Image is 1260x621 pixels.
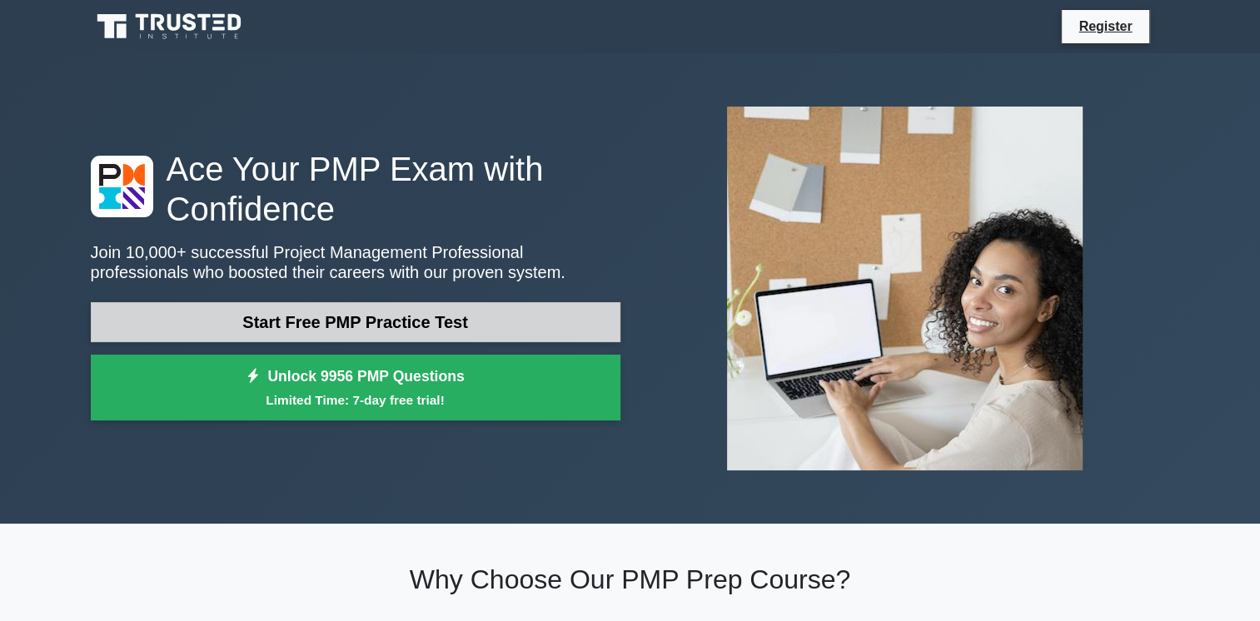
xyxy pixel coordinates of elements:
[91,149,620,229] h1: Ace Your PMP Exam with Confidence
[112,390,600,410] small: Limited Time: 7-day free trial!
[91,355,620,421] a: Unlock 9956 PMP QuestionsLimited Time: 7-day free trial!
[91,302,620,342] a: Start Free PMP Practice Test
[91,564,1170,595] h2: Why Choose Our PMP Prep Course?
[1068,16,1142,37] a: Register
[91,242,620,282] p: Join 10,000+ successful Project Management Professional professionals who boosted their careers w...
